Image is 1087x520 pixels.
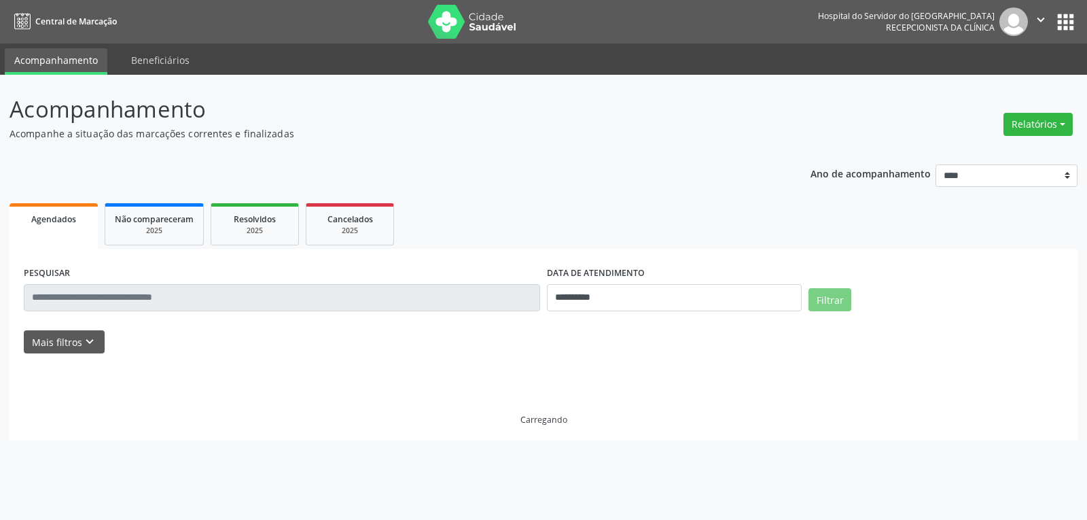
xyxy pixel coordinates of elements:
[1054,10,1077,34] button: apps
[999,7,1028,36] img: img
[327,213,373,225] span: Cancelados
[808,288,851,311] button: Filtrar
[10,126,757,141] p: Acompanhe a situação das marcações correntes e finalizadas
[35,16,117,27] span: Central de Marcação
[31,213,76,225] span: Agendados
[818,10,995,22] div: Hospital do Servidor do [GEOGRAPHIC_DATA]
[82,334,97,349] i: keyboard_arrow_down
[221,226,289,236] div: 2025
[122,48,199,72] a: Beneficiários
[1033,12,1048,27] i: 
[10,92,757,126] p: Acompanhamento
[316,226,384,236] div: 2025
[24,263,70,284] label: PESQUISAR
[520,414,567,426] div: Carregando
[115,226,194,236] div: 2025
[10,10,117,33] a: Central de Marcação
[24,330,105,354] button: Mais filtroskeyboard_arrow_down
[547,263,645,284] label: DATA DE ATENDIMENTO
[234,213,276,225] span: Resolvidos
[5,48,107,75] a: Acompanhamento
[115,213,194,225] span: Não compareceram
[1003,113,1073,136] button: Relatórios
[886,22,995,33] span: Recepcionista da clínica
[1028,7,1054,36] button: 
[810,164,931,181] p: Ano de acompanhamento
